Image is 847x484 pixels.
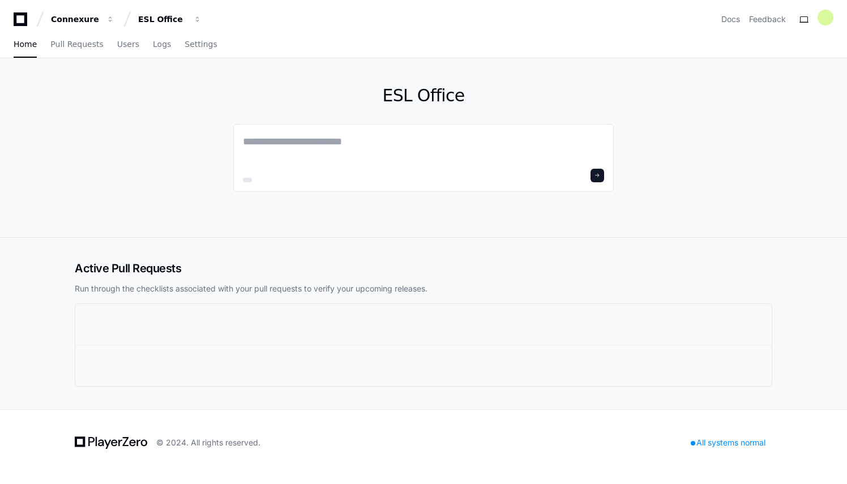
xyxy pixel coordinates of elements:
span: Settings [185,41,217,48]
span: Users [117,41,139,48]
div: © 2024. All rights reserved. [156,437,260,448]
a: Docs [721,14,740,25]
div: All systems normal [684,435,772,451]
h2: Active Pull Requests [75,260,772,276]
div: Connexure [51,14,100,25]
div: ESL Office [138,14,187,25]
span: Home [14,41,37,48]
span: Pull Requests [50,41,103,48]
a: Pull Requests [50,32,103,58]
span: Logs [153,41,171,48]
button: Connexure [46,9,119,29]
a: Home [14,32,37,58]
a: Settings [185,32,217,58]
a: Logs [153,32,171,58]
a: Users [117,32,139,58]
button: ESL Office [134,9,206,29]
p: Run through the checklists associated with your pull requests to verify your upcoming releases. [75,283,772,294]
h1: ESL Office [233,85,614,106]
button: Feedback [749,14,786,25]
